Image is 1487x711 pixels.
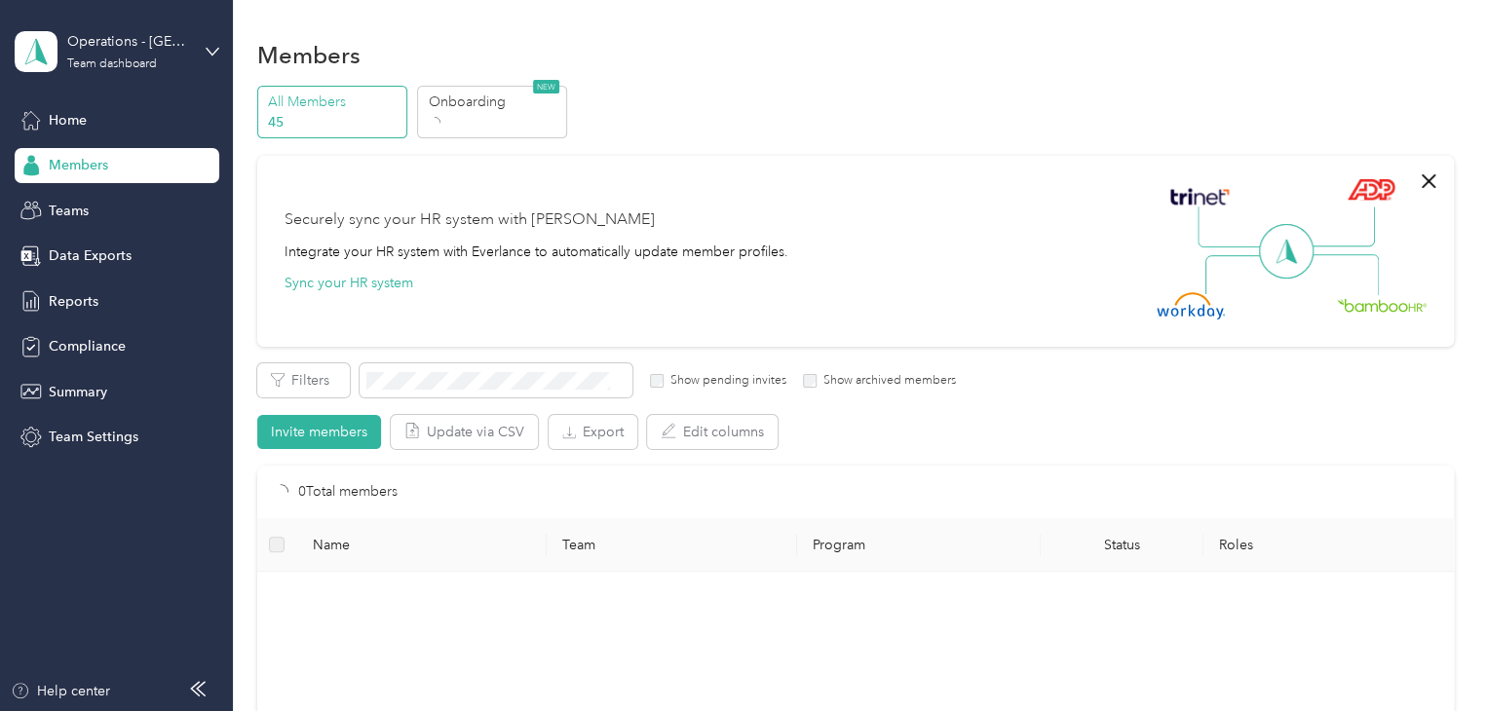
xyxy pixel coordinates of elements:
[1378,602,1487,711] iframe: Everlance-gr Chat Button Frame
[1337,298,1427,312] img: BambooHR
[391,415,538,449] button: Update via CSV
[1157,292,1225,319] img: Workday
[797,518,1041,572] th: Program
[49,427,138,447] span: Team Settings
[49,110,87,131] span: Home
[547,518,797,572] th: Team
[285,273,413,293] button: Sync your HR system
[257,363,350,397] button: Filters
[1203,518,1454,572] th: Roles
[664,372,786,390] label: Show pending invites
[49,382,107,402] span: Summary
[49,155,108,175] span: Members
[257,415,381,449] button: Invite members
[49,336,126,356] span: Compliance
[549,415,637,449] button: Export
[268,92,400,112] p: All Members
[1198,206,1266,248] img: Line Left Up
[268,112,400,132] p: 45
[817,372,956,390] label: Show archived members
[1204,254,1273,294] img: Line Left Down
[49,291,98,312] span: Reports
[67,31,189,52] div: Operations - [GEOGRAPHIC_DATA]
[647,415,778,449] button: Edit columns
[1307,206,1375,247] img: Line Right Up
[257,45,361,65] h1: Members
[313,537,532,553] span: Name
[285,208,655,232] div: Securely sync your HR system with [PERSON_NAME]
[1041,518,1203,572] th: Status
[49,201,89,221] span: Teams
[298,481,398,503] p: 0 Total members
[533,80,559,94] span: NEW
[285,242,788,262] div: Integrate your HR system with Everlance to automatically update member profiles.
[67,58,157,70] div: Team dashboard
[1311,254,1379,296] img: Line Right Down
[297,518,548,572] th: Name
[429,92,561,112] p: Onboarding
[11,681,110,701] button: Help center
[1347,178,1394,201] img: ADP
[49,245,132,266] span: Data Exports
[1165,183,1234,210] img: Trinet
